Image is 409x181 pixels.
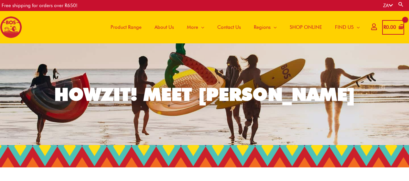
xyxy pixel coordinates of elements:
[283,11,328,43] a: SHOP ONLINE
[383,24,396,30] bdi: 0.00
[211,11,247,43] a: Contact Us
[104,11,148,43] a: Product Range
[180,11,211,43] a: More
[54,85,355,103] div: HOWZIT! MEET [PERSON_NAME]
[111,17,142,37] span: Product Range
[217,17,241,37] span: Contact Us
[187,17,198,37] span: More
[290,17,322,37] span: SHOP ONLINE
[382,20,404,35] a: View Shopping Cart, empty
[398,1,404,7] a: Search button
[148,11,180,43] a: About Us
[99,11,366,43] nav: Site Navigation
[383,3,393,8] a: ZA
[383,24,386,30] span: R
[247,11,283,43] a: Regions
[335,17,354,37] span: FIND US
[254,17,271,37] span: Regions
[155,17,174,37] span: About Us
